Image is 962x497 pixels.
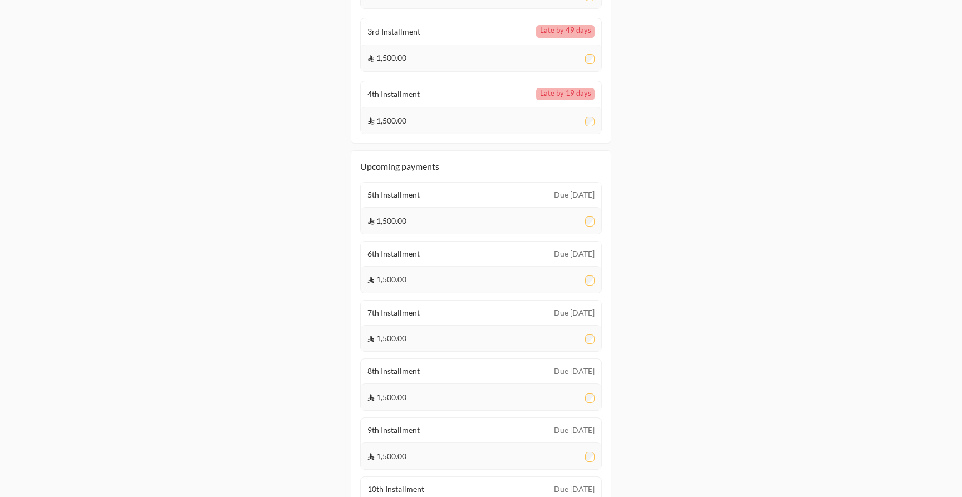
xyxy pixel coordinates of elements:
span: Due [DATE] [554,248,595,259]
span: 1,500.00 [367,274,406,285]
span: 1,500.00 [367,333,406,344]
span: 1,500.00 [367,451,406,462]
span: 1,500.00 [367,392,406,403]
span: Due [DATE] [554,307,595,318]
span: Late by 49 days [536,25,595,38]
span: Due [DATE] [554,425,595,436]
span: 10th Installment [367,484,424,495]
span: Due [DATE] [554,484,595,495]
span: 1,500.00 [367,215,406,227]
span: 5th Installment [367,189,420,200]
span: 7th Installment [367,307,420,318]
span: 9th Installment [367,425,420,436]
span: Late by 19 days [536,88,595,101]
span: Due [DATE] [554,189,595,200]
span: 8th Installment [367,366,420,377]
span: 6th Installment [367,248,420,259]
span: Due [DATE] [554,366,595,377]
h2: Upcoming payments [360,160,602,173]
span: 4th Installment [367,88,420,100]
span: 1,500.00 [367,115,406,126]
span: 1,500.00 [367,52,406,63]
span: 3rd Installment [367,26,420,37]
